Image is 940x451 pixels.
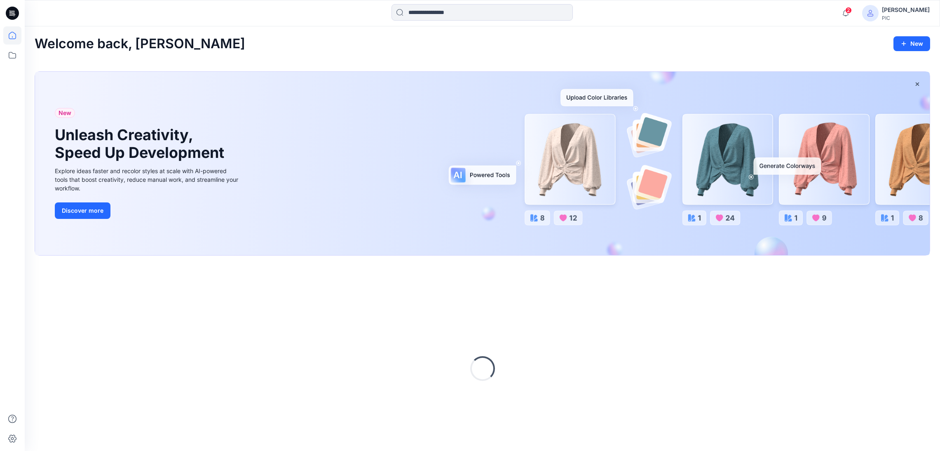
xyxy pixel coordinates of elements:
[882,15,930,21] div: PIC
[59,108,71,118] span: New
[867,10,874,16] svg: avatar
[55,202,240,219] a: Discover more
[55,167,240,193] div: Explore ideas faster and recolor styles at scale with AI-powered tools that boost creativity, red...
[845,7,852,14] span: 2
[893,36,930,51] button: New
[55,126,228,162] h1: Unleash Creativity, Speed Up Development
[882,5,930,15] div: [PERSON_NAME]
[55,202,110,219] button: Discover more
[35,36,245,52] h2: Welcome back, [PERSON_NAME]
